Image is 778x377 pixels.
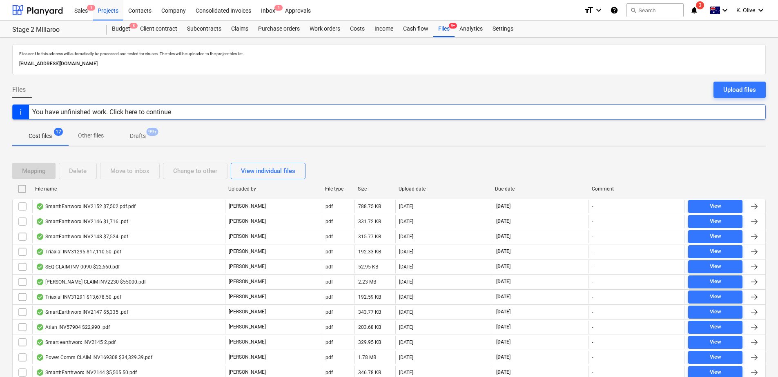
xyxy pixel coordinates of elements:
div: 788.75 KB [358,204,381,209]
i: keyboard_arrow_down [594,5,604,15]
button: View [688,336,742,349]
div: View [710,337,721,347]
div: SmartEarthworx INV2148 $7,524 .pdf [36,233,128,240]
span: [DATE] [495,218,511,225]
div: OCR finished [36,294,44,300]
div: View [710,232,721,241]
span: 99+ [147,128,158,136]
div: SEQ CLAIM INV-0090 $22,660.pdf [36,264,120,270]
div: View [710,262,721,271]
span: Files [12,85,26,95]
div: Due date [495,186,585,192]
p: Cost files [29,132,52,140]
div: Size [358,186,392,192]
div: pdf [325,324,333,330]
div: pdf [325,264,333,270]
a: Subcontracts [182,21,226,37]
p: [PERSON_NAME] [229,324,266,330]
button: View [688,321,742,334]
a: Cash flow [398,21,433,37]
div: View [710,247,721,256]
a: Claims [226,21,253,37]
div: [DATE] [399,279,413,285]
div: [DATE] [399,294,413,300]
span: [DATE] [495,308,511,315]
i: format_size [584,5,594,15]
a: Budget8 [107,21,135,37]
div: OCR finished [36,264,44,270]
div: - [592,219,593,224]
div: OCR finished [36,369,44,376]
p: [PERSON_NAME] [229,248,266,255]
div: pdf [325,234,333,240]
div: - [592,309,593,315]
div: pdf [325,309,333,315]
div: File name [35,186,222,192]
div: View [710,353,721,362]
span: 9+ [449,23,457,29]
div: 192.59 KB [358,294,381,300]
div: Triaxial INV31295 $17,110.50 .pdf [36,248,121,255]
div: [DATE] [399,249,413,255]
div: 192.33 KB [358,249,381,255]
button: View [688,275,742,288]
a: Client contract [135,21,182,37]
div: pdf [325,294,333,300]
div: pdf [325,355,333,360]
div: 343.77 KB [358,309,381,315]
i: keyboard_arrow_down [720,5,730,15]
div: 346.78 KB [358,370,381,375]
button: View individual files [231,163,305,179]
div: pdf [325,279,333,285]
div: [DATE] [399,324,413,330]
button: View [688,215,742,228]
div: Upload files [723,84,756,95]
div: File type [325,186,351,192]
button: View [688,200,742,213]
p: [EMAIL_ADDRESS][DOMAIN_NAME] [19,60,759,68]
div: View [710,322,721,332]
span: [DATE] [495,354,511,361]
div: pdf [325,249,333,255]
div: SmarthEarthworx INV2144 $5,505.50.pdf [36,369,137,376]
div: OCR finished [36,218,44,225]
div: Settings [488,21,518,37]
span: 1 [274,5,283,11]
div: Smart earthworx INV2145 2.pdf [36,339,116,346]
div: 331.72 KB [358,219,381,224]
button: View [688,245,742,258]
a: Costs [345,21,370,37]
div: Analytics [455,21,488,37]
div: pdf [325,219,333,224]
div: View individual files [241,166,295,176]
p: [PERSON_NAME] [229,308,266,315]
div: [DATE] [399,339,413,345]
button: View [688,306,742,319]
div: pdf [325,370,333,375]
a: Files9+ [433,21,455,37]
span: [DATE] [495,324,511,330]
button: View [688,260,742,273]
span: K. Olive [736,7,755,13]
span: 3 [696,1,704,9]
p: [PERSON_NAME] [229,354,266,361]
button: Search [626,3,684,17]
div: Power Comm CLAIM INV169308 $34,329.39.pdf [36,354,152,361]
div: OCR finished [36,309,44,315]
p: [PERSON_NAME] [229,218,266,225]
div: Upload date [399,186,489,192]
div: SmartEarthworx INV2146 $1,716 .pdf [36,218,128,225]
p: Files sent to this address will automatically be processed and tested for viruses. The files will... [19,51,759,56]
p: [PERSON_NAME] [229,263,266,270]
div: Stage 2 Millaroo [12,26,97,34]
button: View [688,291,742,304]
span: [DATE] [495,248,511,255]
div: - [592,339,593,345]
div: [DATE] [399,355,413,360]
a: Work orders [305,21,345,37]
div: SmartEarthworx INV2147 $5,335 .pdf [36,309,128,315]
div: Atlan INV57904 $22,990 .pdf [36,324,110,330]
div: View [710,202,721,211]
